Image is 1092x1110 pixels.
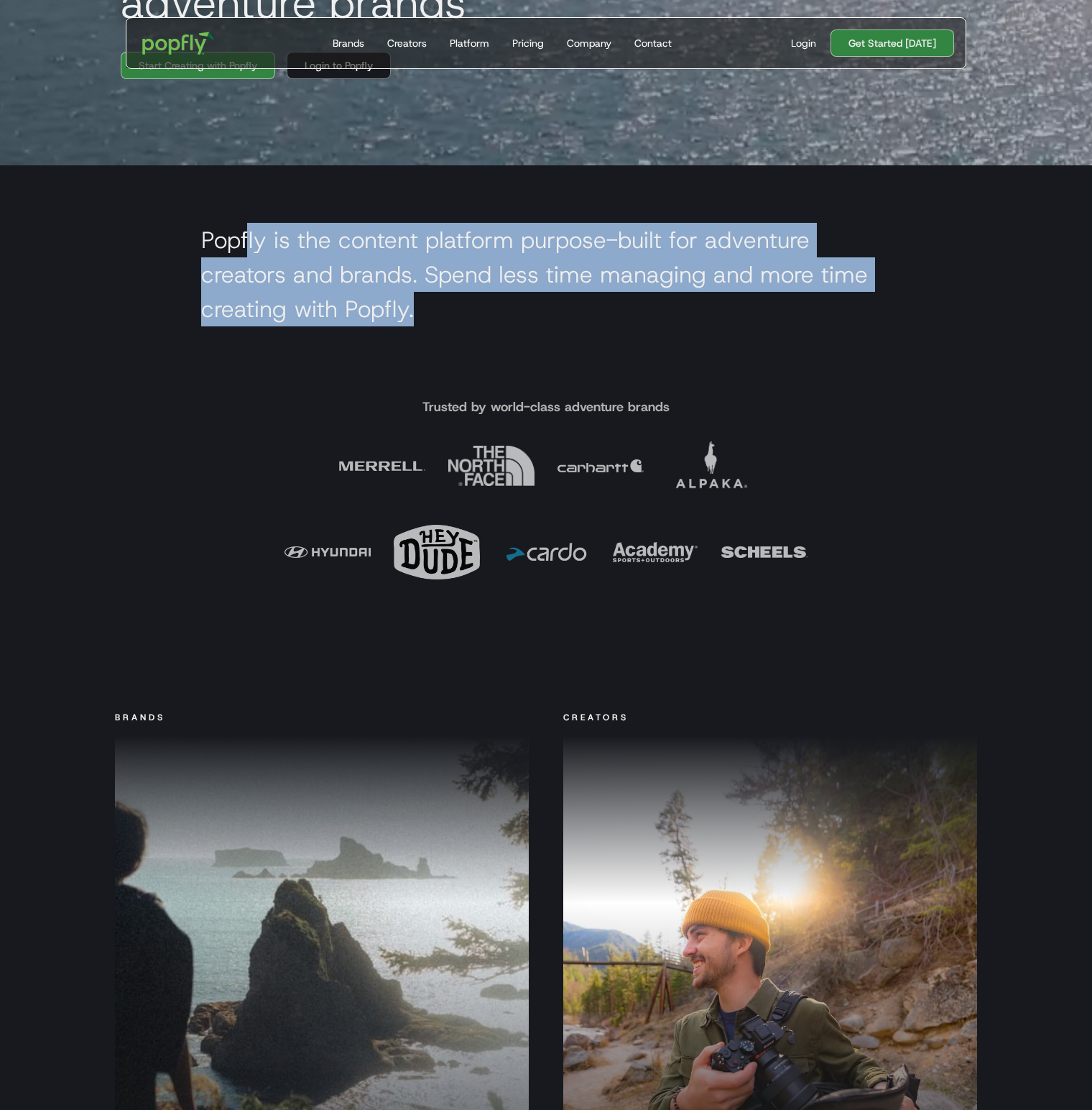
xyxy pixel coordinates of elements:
div: Platform [450,36,489,50]
a: Get Started [DATE] [830,29,954,57]
div: Contact [634,36,672,50]
a: Creators [381,18,432,68]
div: Creators [563,710,629,725]
div: Creators [387,36,427,50]
div: Pricing [512,36,544,50]
h2: Popfly is the content platform purpose-built for adventure creators and brands. Spend less time m... [201,223,891,326]
div: Company [567,36,611,50]
a: Pricing [506,18,550,68]
a: Brands [327,18,370,68]
a: Company [561,18,617,68]
div: Brands [333,36,364,50]
a: Platform [444,18,495,68]
a: home [132,22,225,65]
h4: Trusted by world-class adventure brands [422,398,670,416]
a: Login [785,36,822,50]
a: Contact [629,18,677,68]
div: Login [791,36,816,50]
div: BRANDS [115,710,165,725]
